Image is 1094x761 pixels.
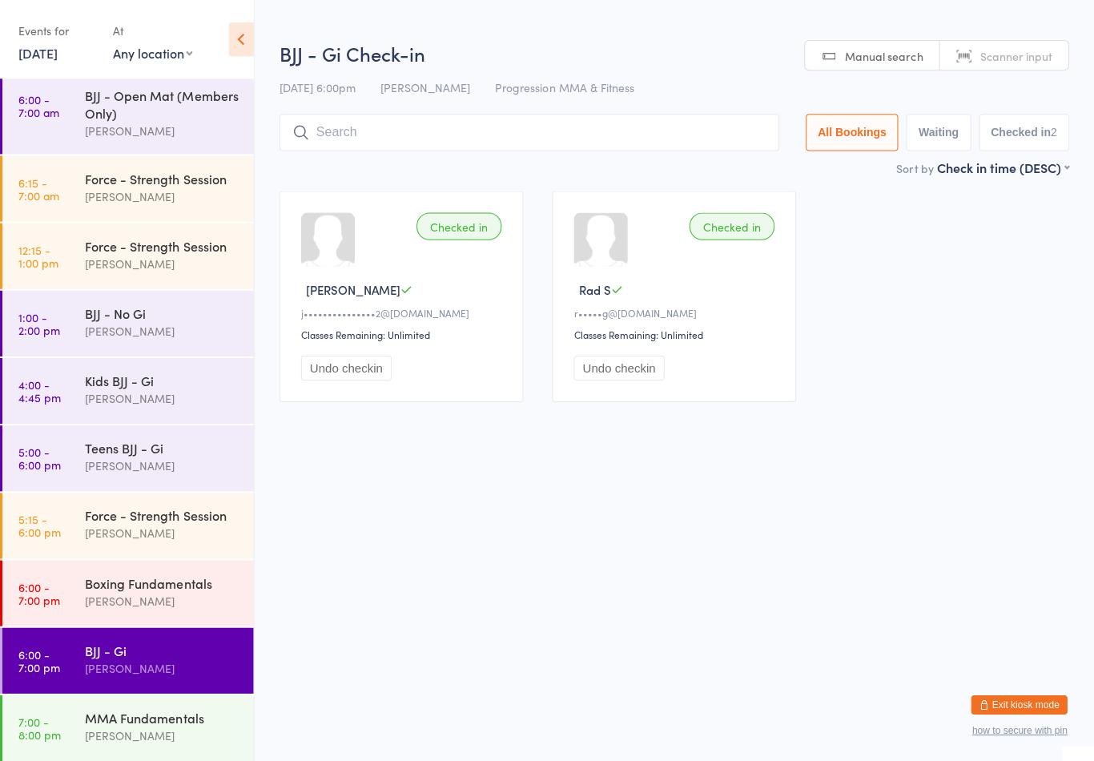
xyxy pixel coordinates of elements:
span: [PERSON_NAME] [382,79,472,95]
div: BJJ - Open Mat (Members Only) [87,87,242,122]
a: 6:00 -7:00 pmBoxing Fundamentals[PERSON_NAME] [5,559,255,625]
a: 1:00 -2:00 pmBJJ - No Gi[PERSON_NAME] [5,290,255,356]
button: All Bookings [806,114,899,151]
div: Classes Remaining: Unlimited [575,327,780,340]
a: 5:15 -6:00 pmForce - Strength Session[PERSON_NAME] [5,492,255,558]
a: [DATE] [21,44,60,62]
a: 6:00 -7:00 amBJJ - Open Mat (Members Only)[PERSON_NAME] [5,73,255,154]
div: Classes Remaining: Unlimited [303,327,508,340]
a: 4:00 -4:45 pmKids BJJ - Gi[PERSON_NAME] [5,357,255,423]
time: 6:15 - 7:00 am [21,175,62,201]
div: Events for [21,18,99,44]
div: Force - Strength Session [87,505,242,523]
div: Checked in [418,212,503,240]
button: Exit kiosk mode [971,694,1068,713]
time: 6:00 - 7:00 am [21,93,62,119]
div: Teens BJJ - Gi [87,438,242,456]
a: 7:00 -8:00 pmMMA Fundamentals[PERSON_NAME] [5,694,255,759]
div: Boxing Fundamentals [87,573,242,590]
button: how to secure with pin [972,723,1068,735]
time: 5:15 - 6:00 pm [21,512,63,538]
div: [PERSON_NAME] [87,523,242,542]
div: Force - Strength Session [87,169,242,187]
div: [PERSON_NAME] [87,725,242,743]
time: 7:00 - 8:00 pm [21,714,63,739]
span: [DATE] 6:00pm [281,79,357,95]
time: 6:00 - 7:00 pm [21,579,62,605]
div: At [115,18,195,44]
input: Search [281,114,780,151]
div: [PERSON_NAME] [87,389,242,407]
div: j•••••••••••••••2@[DOMAIN_NAME] [303,305,508,319]
div: [PERSON_NAME] [87,321,242,340]
a: 6:00 -7:00 pmBJJ - Gi[PERSON_NAME] [5,626,255,692]
button: Undo checkin [575,355,666,380]
div: [PERSON_NAME] [87,590,242,609]
time: 5:00 - 6:00 pm [21,445,63,470]
div: Checked in [690,212,775,240]
span: Scanner input [980,48,1052,64]
div: MMA Fundamentals [87,707,242,725]
div: BJJ - No Gi [87,304,242,321]
button: Checked in2 [979,114,1070,151]
div: Kids BJJ - Gi [87,371,242,389]
time: 1:00 - 2:00 pm [21,310,62,336]
a: 6:15 -7:00 amForce - Strength Session[PERSON_NAME] [5,155,255,221]
a: 12:15 -1:00 pmForce - Strength Session[PERSON_NAME] [5,223,255,288]
label: Sort by [897,160,934,176]
div: Any location [115,44,195,62]
div: [PERSON_NAME] [87,456,242,474]
time: 12:15 - 1:00 pm [21,243,61,268]
button: Waiting [907,114,971,151]
div: [PERSON_NAME] [87,187,242,205]
div: r•••••g@[DOMAIN_NAME] [575,305,780,319]
div: [PERSON_NAME] [87,658,242,676]
div: [PERSON_NAME] [87,122,242,140]
span: Progression MMA & Fitness [497,79,635,95]
time: 4:00 - 4:45 pm [21,377,63,403]
div: [PERSON_NAME] [87,254,242,272]
span: Rad S [580,280,612,297]
div: BJJ - Gi [87,640,242,658]
div: Check in time (DESC) [937,159,1069,176]
span: Manual search [846,48,923,64]
span: [PERSON_NAME] [308,280,402,297]
button: Undo checkin [303,355,393,380]
a: 5:00 -6:00 pmTeens BJJ - Gi[PERSON_NAME] [5,425,255,490]
div: 2 [1051,126,1057,139]
h2: BJJ - Gi Check-in [281,40,1069,66]
time: 6:00 - 7:00 pm [21,646,62,672]
div: Force - Strength Session [87,236,242,254]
